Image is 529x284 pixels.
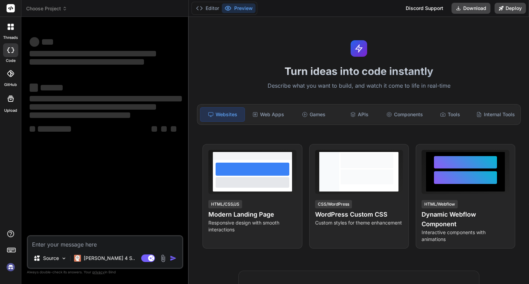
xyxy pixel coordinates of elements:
p: Interactive components with animations [422,229,509,243]
img: Claude 4 Sonnet [74,255,81,262]
label: Upload [4,108,17,113]
span: ‌ [30,104,156,110]
button: Editor [193,3,222,13]
div: APIs [337,107,381,122]
div: Discord Support [402,3,447,14]
p: Responsive design with smooth interactions [208,219,296,233]
img: icon [170,255,177,262]
p: Source [43,255,59,262]
div: Games [292,107,336,122]
div: HTML/CSS/JS [208,200,242,208]
span: ‌ [30,51,156,56]
button: Download [452,3,490,14]
button: Preview [222,3,256,13]
div: HTML/Webflow [422,200,458,208]
label: GitHub [4,82,17,88]
div: Web Apps [246,107,290,122]
img: Pick Models [61,255,67,261]
span: ‌ [42,39,53,45]
img: signin [5,261,17,273]
div: Tools [428,107,472,122]
span: ‌ [30,84,38,92]
h4: Modern Landing Page [208,210,296,219]
span: ‌ [161,126,167,132]
span: ‌ [30,37,39,47]
h1: Turn ideas into code instantly [193,65,525,77]
p: Custom styles for theme enhancement [315,219,403,226]
div: Websites [200,107,245,122]
p: Describe what you want to build, and watch it come to life in real-time [193,81,525,90]
button: Deploy [495,3,526,14]
span: ‌ [30,126,35,132]
p: Always double-check its answers. Your in Bind [27,269,183,275]
label: code [6,58,15,64]
span: ‌ [171,126,176,132]
span: ‌ [30,59,144,65]
span: ‌ [152,126,157,132]
div: CSS/WordPress [315,200,352,208]
h4: WordPress Custom CSS [315,210,403,219]
div: Components [383,107,427,122]
span: ‌ [30,112,130,118]
h4: Dynamic Webflow Component [422,210,509,229]
span: ‌ [38,126,71,132]
span: ‌ [41,85,63,90]
label: threads [3,35,18,41]
span: privacy [92,270,105,274]
img: attachment [159,254,167,262]
p: [PERSON_NAME] 4 S.. [84,255,135,262]
span: Choose Project [26,5,67,12]
div: Internal Tools [474,107,518,122]
span: ‌ [30,96,182,101]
